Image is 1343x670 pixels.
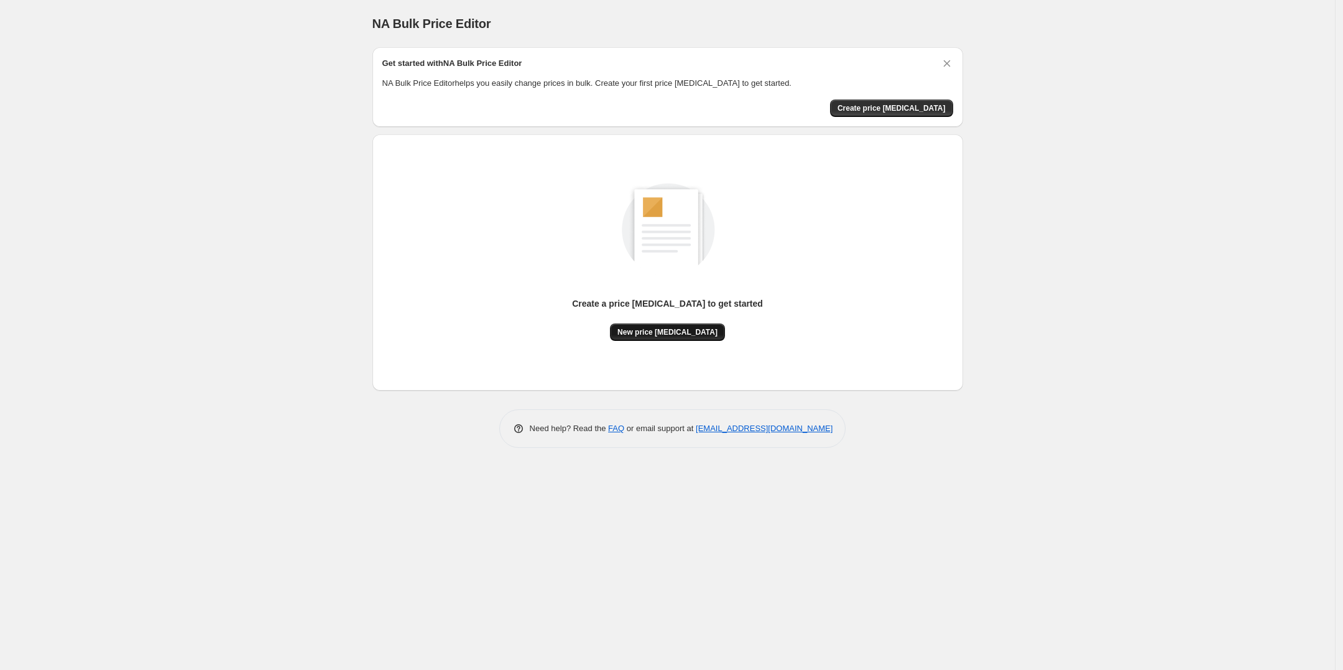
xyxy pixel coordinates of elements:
[838,103,946,113] span: Create price [MEDICAL_DATA]
[382,77,953,90] p: NA Bulk Price Editor helps you easily change prices in bulk. Create your first price [MEDICAL_DAT...
[610,323,725,341] button: New price [MEDICAL_DATA]
[941,57,953,70] button: Dismiss card
[372,17,491,30] span: NA Bulk Price Editor
[617,327,718,337] span: New price [MEDICAL_DATA]
[608,424,624,433] a: FAQ
[530,424,609,433] span: Need help? Read the
[830,100,953,117] button: Create price change job
[572,297,763,310] p: Create a price [MEDICAL_DATA] to get started
[624,424,696,433] span: or email support at
[382,57,522,70] h2: Get started with NA Bulk Price Editor
[696,424,833,433] a: [EMAIL_ADDRESS][DOMAIN_NAME]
